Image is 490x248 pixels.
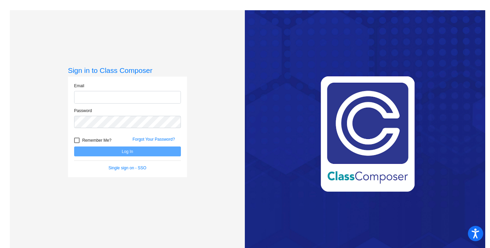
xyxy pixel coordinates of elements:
[74,108,92,114] label: Password
[108,166,146,170] a: Single sign on - SSO
[82,136,112,144] span: Remember Me?
[74,83,84,89] label: Email
[74,146,181,156] button: Log In
[68,66,187,75] h3: Sign in to Class Composer
[133,137,175,142] a: Forgot Your Password?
